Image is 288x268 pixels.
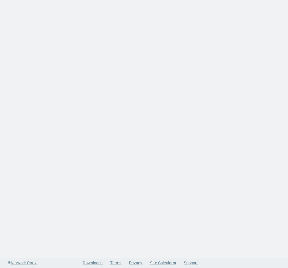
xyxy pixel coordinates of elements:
[129,260,142,265] a: Privacy
[11,260,37,265] span: Network Optix
[150,260,176,265] a: Site Calculator
[8,260,37,266] a: ©Network Optix
[184,260,198,265] a: Support
[110,260,121,265] a: Terms
[83,260,103,265] a: Downloads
